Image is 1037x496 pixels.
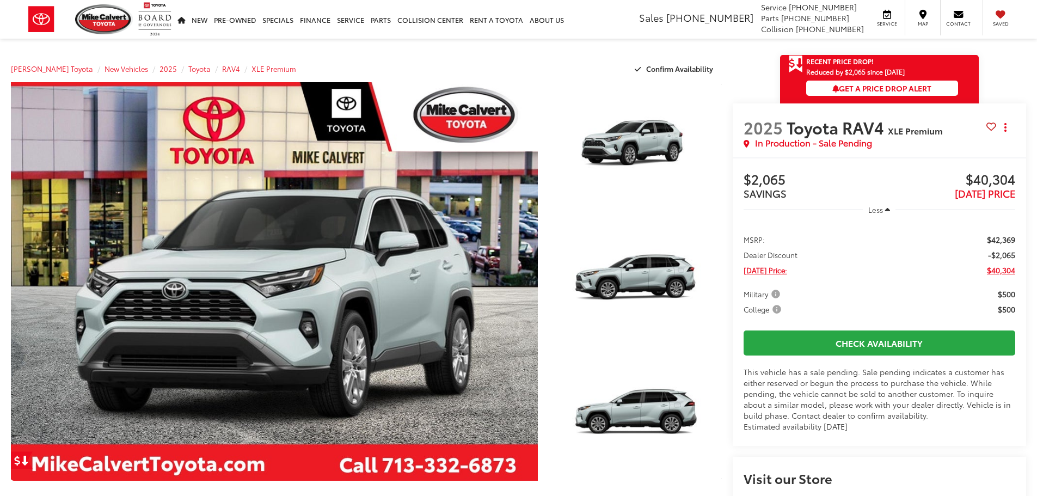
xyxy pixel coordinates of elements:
span: [PHONE_NUMBER] [789,2,857,13]
span: Map [911,20,935,27]
span: Toyota RAV4 [787,115,888,139]
span: Service [761,2,787,13]
span: $500 [998,289,1015,299]
span: Collision [761,23,794,34]
span: Recent Price Drop! [806,57,874,66]
span: 2025 [744,115,783,139]
img: 2025 Toyota RAV4 XLE Premium [5,80,543,483]
a: 2025 [159,64,177,74]
div: This vehicle has a sale pending. Sale pending indicates a customer has either reserved or begun t... [744,366,1015,432]
span: [PHONE_NUMBER] [666,10,753,25]
span: Contact [946,20,971,27]
span: Confirm Availability [646,64,713,74]
img: 2025 Toyota RAV4 XLE Premium [548,216,723,347]
span: Military [744,289,782,299]
span: dropdown dots [1004,123,1007,132]
span: [DATE] PRICE [955,186,1015,200]
a: Check Availability [744,330,1015,355]
span: Sales [639,10,664,25]
a: Expand Photo 0 [11,82,538,481]
button: College [744,304,785,315]
span: -$2,065 [988,249,1015,260]
a: Toyota [188,64,211,74]
img: Mike Calvert Toyota [75,4,133,34]
a: Expand Photo 3 [550,352,722,481]
img: 2025 Toyota RAV4 XLE Premium [548,351,723,482]
button: Confirm Availability [629,59,722,78]
span: Get Price Drop Alert [789,55,803,74]
button: Less [863,200,895,219]
span: In Production - Sale Pending [755,137,872,149]
span: Get a Price Drop Alert [832,83,931,94]
button: Military [744,289,784,299]
span: SAVINGS [744,186,787,200]
a: Get Price Drop Alert [11,451,33,469]
span: $500 [998,304,1015,315]
img: 2025 Toyota RAV4 XLE Premium [548,81,723,212]
span: Dealer Discount [744,249,797,260]
a: New Vehicles [105,64,148,74]
span: Less [868,205,883,215]
span: $40,304 [987,265,1015,275]
span: $40,304 [879,172,1015,188]
span: Service [875,20,899,27]
span: XLE Premium [888,124,943,137]
a: Get Price Drop Alert Recent Price Drop! [780,55,979,68]
span: $42,369 [987,234,1015,245]
span: Saved [989,20,1013,27]
a: XLE Premium [251,64,296,74]
span: MSRP: [744,234,765,245]
span: [PHONE_NUMBER] [796,23,864,34]
span: $2,065 [744,172,880,188]
span: Parts [761,13,779,23]
a: RAV4 [222,64,240,74]
a: Expand Photo 2 [550,217,722,346]
a: [PERSON_NAME] Toyota [11,64,93,74]
span: [PHONE_NUMBER] [781,13,849,23]
h2: Visit our Store [744,471,1015,485]
span: [DATE] Price: [744,265,787,275]
span: College [744,304,783,315]
button: Actions [996,118,1015,137]
span: Reduced by $2,065 since [DATE] [806,68,958,75]
a: Expand Photo 1 [550,82,722,211]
